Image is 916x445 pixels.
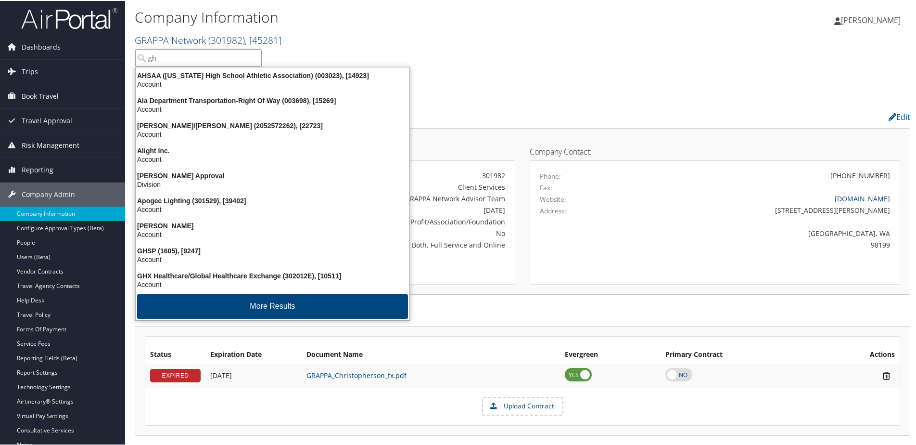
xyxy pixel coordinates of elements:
[135,305,910,321] h2: Contracts:
[22,108,72,132] span: Travel Approval
[631,239,891,249] div: 98199
[834,5,910,34] a: [PERSON_NAME]
[210,370,232,379] span: [DATE]
[130,79,415,88] div: Account
[130,95,415,104] div: Ala Department Transportation-Right Of Way (003698), [15269]
[130,120,415,129] div: [PERSON_NAME]/[PERSON_NAME] (2052572262), [22723]
[530,147,900,155] h4: Company Contact:
[135,33,281,46] a: GRAPPA Network
[130,254,415,263] div: Account
[483,397,562,414] label: Upload Contract
[22,132,79,157] span: Risk Management
[818,345,900,363] th: Actions
[245,33,281,46] span: , [ 45281 ]
[835,193,890,202] a: [DOMAIN_NAME]
[130,170,415,179] div: [PERSON_NAME] Approval
[130,104,415,113] div: Account
[631,204,891,214] div: [STREET_ADDRESS][PERSON_NAME]
[540,170,561,180] label: Phone:
[130,229,415,238] div: Account
[560,345,661,363] th: Evergreen
[878,370,895,380] i: Remove Contract
[306,370,407,379] a: GRAPPA_Christopherson_fx.pdf
[130,154,415,163] div: Account
[302,345,560,363] th: Document Name
[130,246,415,254] div: GHSP (1605), [9247]
[841,14,901,25] span: [PERSON_NAME]
[210,370,297,379] div: Add/Edit Date
[130,196,415,204] div: Apogee Lighting (301529), [39402]
[21,6,117,29] img: airportal-logo.png
[205,345,302,363] th: Expiration Date
[130,271,415,279] div: GHX Healthcare/Global Healthcare Exchange (302012E), [10511]
[135,48,262,66] input: Search Accounts
[22,83,59,107] span: Book Travel
[130,145,415,154] div: Alight Inc.
[130,221,415,229] div: [PERSON_NAME]
[540,194,566,203] label: Website:
[130,70,415,79] div: AHSAA ([US_STATE] High School Athletic Association) (003023), [14923]
[130,129,415,138] div: Account
[208,33,245,46] span: ( 301982 )
[130,204,415,213] div: Account
[661,345,818,363] th: Primary Contract
[22,182,75,206] span: Company Admin
[889,111,910,121] a: Edit
[22,34,61,58] span: Dashboards
[130,179,415,188] div: Division
[150,368,201,381] div: EXPIRED
[137,293,408,318] button: More Results
[145,345,205,363] th: Status
[830,170,890,180] div: [PHONE_NUMBER]
[540,182,552,192] label: Fax:
[22,59,38,83] span: Trips
[631,227,891,237] div: [GEOGRAPHIC_DATA], WA
[130,279,415,288] div: Account
[22,157,53,181] span: Reporting
[540,205,566,215] label: Address:
[135,6,652,26] h1: Company Information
